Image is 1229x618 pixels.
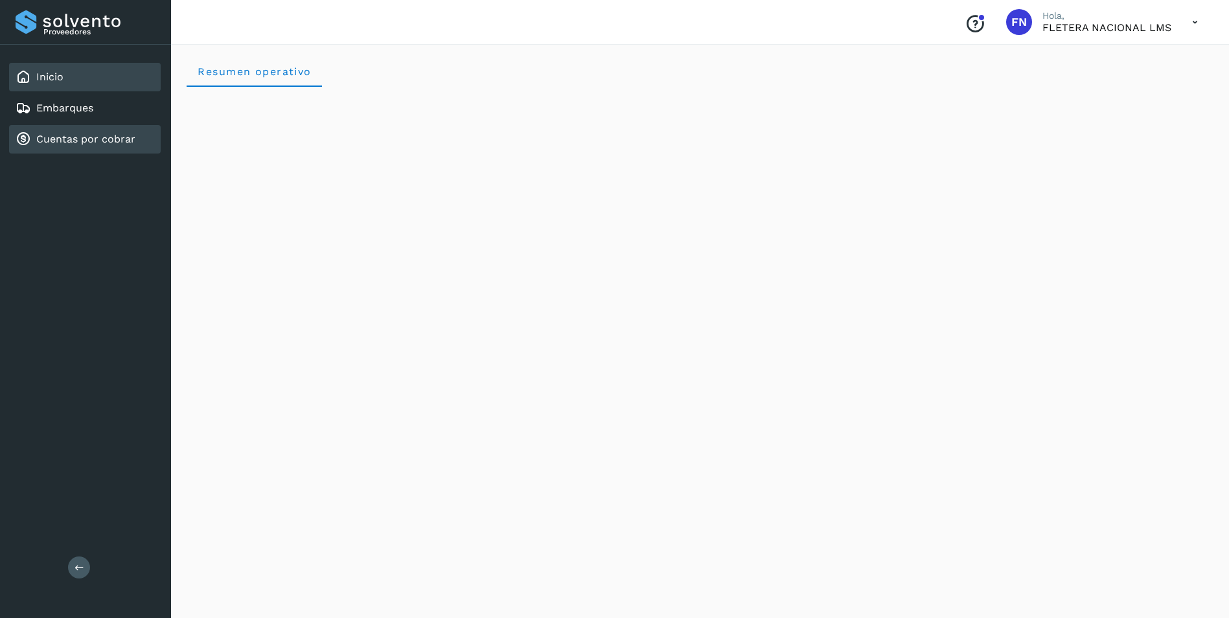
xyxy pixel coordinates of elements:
div: Embarques [9,94,161,122]
p: Hola, [1042,10,1171,21]
a: Inicio [36,71,63,83]
p: FLETERA NACIONAL LMS [1042,21,1171,34]
a: Cuentas por cobrar [36,133,135,145]
div: Inicio [9,63,161,91]
div: Cuentas por cobrar [9,125,161,154]
span: Resumen operativo [197,65,312,78]
p: Proveedores [43,27,155,36]
a: Embarques [36,102,93,114]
